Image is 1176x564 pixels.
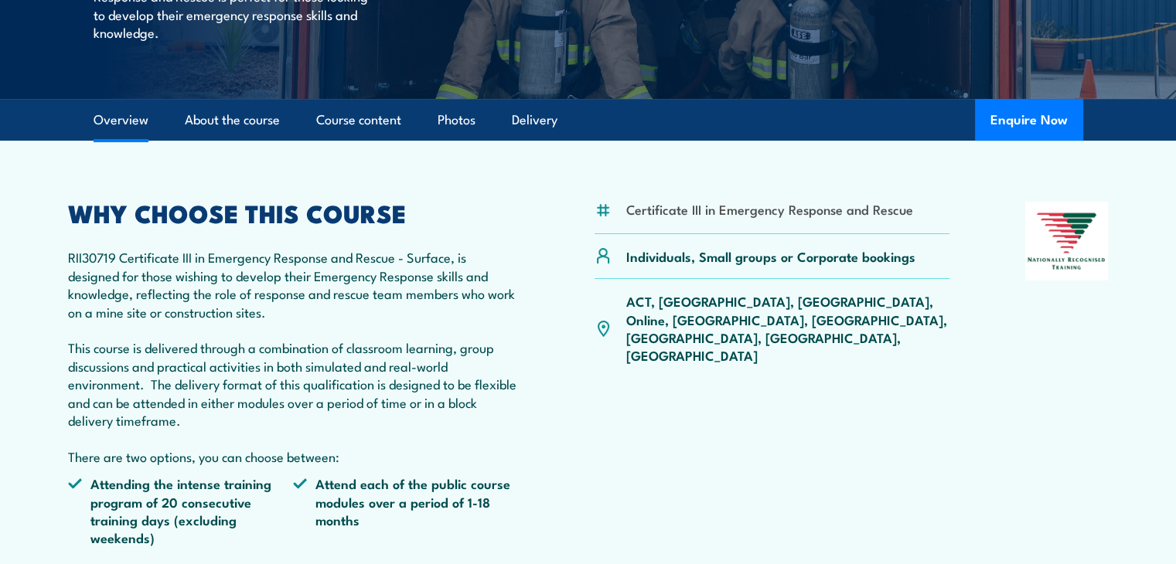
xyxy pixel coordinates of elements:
img: Nationally Recognised Training logo. [1025,202,1109,280]
a: Photos [438,100,476,141]
p: RII30719 Certificate III in Emergency Response and Rescue - Surface, is designed for those wishin... [68,248,520,465]
p: ACT, [GEOGRAPHIC_DATA], [GEOGRAPHIC_DATA], Online, [GEOGRAPHIC_DATA], [GEOGRAPHIC_DATA], [GEOGRAP... [626,292,950,365]
li: Attend each of the public course modules over a period of 1-18 months [293,474,519,547]
h2: WHY CHOOSE THIS COURSE [68,202,520,223]
li: Certificate III in Emergency Response and Rescue [626,200,913,218]
a: Delivery [512,100,557,141]
button: Enquire Now [975,99,1083,141]
a: Course content [316,100,401,141]
li: Attending the intense training program of 20 consecutive training days (excluding weekends) [68,474,294,547]
a: About the course [185,100,280,141]
p: Individuals, Small groups or Corporate bookings [626,247,915,265]
a: Overview [94,100,148,141]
